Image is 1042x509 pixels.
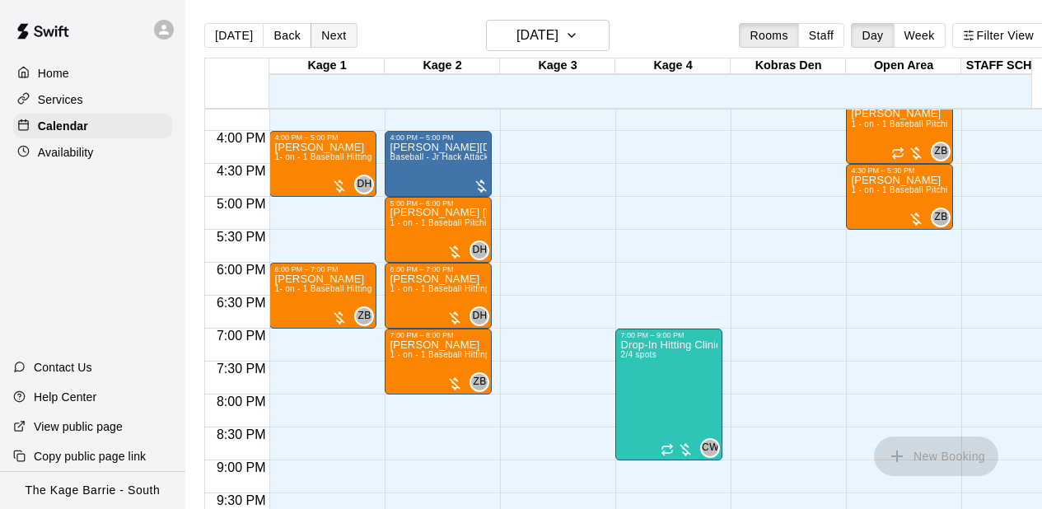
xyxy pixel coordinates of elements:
span: Dan Hodgins [476,306,489,326]
div: Dan Hodgins [470,240,489,260]
span: 1 - on - 1 Baseball Pitching Clinic [390,218,520,227]
div: Dan Hodgins [354,175,374,194]
span: 1 - on - 1 Baseball Hitting and Pitching Clinic [390,284,565,293]
div: Zach Biery [354,306,374,326]
span: 2/4 spots filled [620,350,657,359]
span: 5:30 PM [213,230,270,244]
span: 7:00 PM [213,329,270,343]
a: Calendar [13,114,172,138]
div: 4:30 PM – 5:30 PM [851,166,918,175]
span: 1- on - 1 Baseball Hitting Clinic [274,152,396,161]
div: Kage 3 [500,58,615,74]
span: 6:00 PM [213,263,270,277]
span: Baseball - Jr Hack Attack Pitching Machine [390,152,558,161]
div: 7:00 PM – 9:00 PM [620,331,688,339]
div: 4:30 PM – 5:30 PM: Michael Lemire [846,164,953,230]
div: 5:00 PM – 6:00 PM: Kohen Archer [385,197,492,263]
span: 1 - on - 1 Baseball Pitching Clinic [851,185,981,194]
span: You don't have the permission to add bookings [874,448,998,462]
button: Rooms [739,23,798,48]
div: 6:00 PM – 7:00 PM: Matteo Carrabetta [385,263,492,329]
p: View public page [34,418,123,435]
span: 4:30 PM [213,164,270,178]
button: Back [263,23,311,48]
div: 4:00 PM – 5:00 PM [274,133,342,142]
span: ZB [934,209,947,226]
span: Zach Biery [937,142,951,161]
div: 5:00 PM – 6:00 PM [390,199,457,208]
a: Availability [13,140,172,165]
div: 4:00 PM – 5:00 PM [390,133,457,142]
span: 1 - on - 1 Baseball Hitting and Pitching Clinic [390,350,565,359]
span: 4:00 PM [213,131,270,145]
div: Zach Biery [470,372,489,392]
button: [DATE] [204,23,264,48]
span: 7:30 PM [213,362,270,376]
div: Kage 2 [385,58,500,74]
div: Kage 1 [269,58,385,74]
span: 9:30 PM [213,493,270,507]
span: 9:00 PM [213,460,270,474]
div: Dan Hodgins [470,306,489,326]
div: Zach Biery [931,142,951,161]
div: Kage 4 [615,58,731,74]
div: 7:00 PM – 8:00 PM: Noah Rajmoolie [385,329,492,395]
span: ZB [357,308,371,325]
span: DH [472,308,487,325]
p: Contact Us [34,359,92,376]
div: 7:00 PM – 8:00 PM [390,331,457,339]
div: Zach Biery [931,208,951,227]
span: Recurring event [891,147,904,160]
div: 4:00 PM – 5:00 PM: Mauro Natale [385,131,492,197]
button: Next [311,23,357,48]
div: Open Area [846,58,961,74]
span: ZB [473,374,486,390]
span: 6:30 PM [213,296,270,310]
button: Day [851,23,894,48]
div: Cole White [700,438,720,458]
span: 1 - on - 1 Baseball Pitching Clinic [851,119,981,128]
span: Cole White [707,438,720,458]
span: DH [472,242,487,259]
p: Copy public page link [34,448,146,465]
span: CW [702,440,719,456]
span: Zach Biery [361,306,374,326]
h6: [DATE] [516,24,558,47]
a: Services [13,87,172,112]
a: Home [13,61,172,86]
p: The Kage Barrie - South [26,482,161,499]
div: 6:00 PM – 7:00 PM [390,265,457,273]
span: Dan Hodgins [476,240,489,260]
span: 8:00 PM [213,395,270,409]
p: Calendar [38,118,88,134]
div: 7:00 PM – 9:00 PM: Drop-In Hitting Clinic for Players 14U and up! [615,329,722,460]
div: 6:00 PM – 7:00 PM [274,265,342,273]
span: DH [357,176,371,193]
p: Availability [38,144,94,161]
div: Kobras Den [731,58,846,74]
span: Zach Biery [476,372,489,392]
button: Staff [798,23,845,48]
div: 4:00 PM – 5:00 PM: Tristan Ferrigan [269,131,376,197]
span: Recurring event [661,443,674,456]
p: Home [38,65,69,82]
button: [DATE] [486,20,610,51]
span: 1- on - 1 Baseball Hitting Clinic [274,284,396,293]
span: ZB [934,143,947,160]
span: Dan Hodgins [361,175,374,194]
div: 6:00 PM – 7:00 PM: Vito Miceli [269,263,376,329]
span: 5:00 PM [213,197,270,211]
span: 8:30 PM [213,427,270,441]
span: Zach Biery [937,208,951,227]
button: Week [894,23,946,48]
p: Services [38,91,83,108]
p: Help Center [34,389,96,405]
